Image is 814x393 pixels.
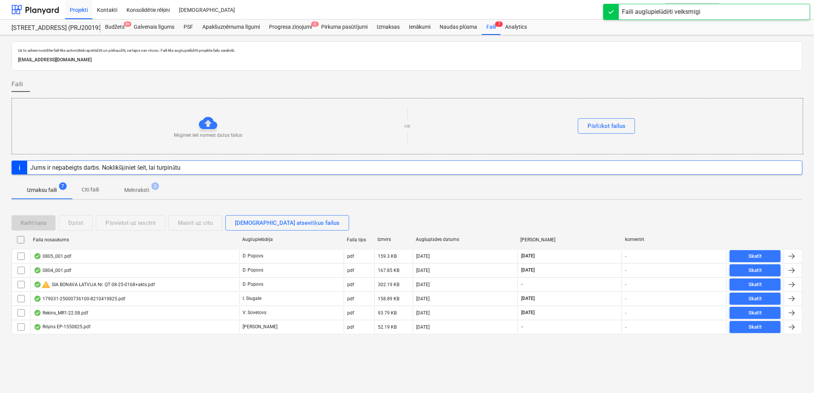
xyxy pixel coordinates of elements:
[730,264,781,277] button: Skatīt
[34,253,71,259] div: 0805_001.pdf
[625,296,626,301] div: -
[124,21,131,27] span: 9+
[198,20,264,35] a: Apakšuzņēmuma līgumi
[482,20,501,35] div: Faili
[347,268,354,273] div: pdf
[59,182,67,190] span: 7
[625,310,626,316] div: -
[625,237,724,242] div: komentēt
[625,254,626,259] div: -
[243,253,263,259] p: D. Popovs
[41,280,51,289] span: warning
[34,282,41,288] div: OCR pabeigts
[404,20,435,35] a: Ienākumi
[81,186,100,194] p: Citi faili
[378,254,397,259] div: 159.3 KB
[416,324,430,330] div: [DATE]
[242,237,341,242] div: Augšupielādēja
[347,254,354,259] div: pdf
[34,310,41,316] div: OCR pabeigts
[521,267,536,273] span: [DATE]
[27,186,57,194] p: Izmaksu faili
[378,296,399,301] div: 158.89 KB
[416,310,430,316] div: [DATE]
[405,123,410,129] p: vai
[11,80,23,89] span: Faili
[749,309,762,318] div: Skatīt
[749,266,762,275] div: Skatīt
[347,310,354,316] div: pdf
[34,267,71,273] div: 0804_001.pdf
[588,121,625,131] div: Pārlūkot failus
[625,268,626,273] div: -
[416,254,430,259] div: [DATE]
[34,267,41,273] div: OCR pabeigts
[174,132,242,139] p: Mēģiniet šeit nomest dažus failus
[378,268,399,273] div: 167.85 KB
[151,182,159,190] span: 3
[372,20,404,35] div: Izmaksas
[749,252,762,261] div: Skatīt
[416,282,430,287] div: [DATE]
[34,310,88,316] div: Rekins_MR1-22.08.pdf
[33,237,236,242] div: Faila nosaukums
[520,237,619,242] div: [PERSON_NAME]
[521,295,536,302] span: [DATE]
[311,21,319,27] span: 3
[521,253,536,259] span: [DATE]
[243,281,263,288] p: D. Popovs
[34,253,41,259] div: OCR pabeigts
[416,237,514,242] div: Augšuplādes datums
[34,296,125,302] div: 179031-25000736100-8210419825.pdf
[416,268,430,273] div: [DATE]
[264,20,317,35] a: Progresa ziņojumi3
[521,309,536,316] span: [DATE]
[378,310,397,316] div: 93.79 KB
[30,164,181,171] div: Jums ir nepabeigts darbs. Noklikšķiniet šeit, lai turpinātu
[235,218,340,228] div: [DEMOGRAPHIC_DATA] atsevišķus failus
[243,309,266,316] p: V. Sovetovs
[100,20,129,35] a: Budžets9+
[378,282,399,287] div: 302.19 KB
[347,296,354,301] div: pdf
[501,20,532,35] a: Analytics
[730,321,781,333] button: Skatīt
[776,356,814,393] iframe: Chat Widget
[521,281,524,288] span: -
[730,250,781,262] button: Skatīt
[179,20,198,35] a: PSF
[243,267,263,273] p: D. Popovs
[378,324,397,330] div: 52.19 KB
[625,282,626,287] div: -
[578,118,635,134] button: Pārlūkot failus
[435,20,482,35] a: Naudas plūsma
[730,278,781,291] button: Skatīt
[482,20,501,35] a: Faili7
[18,56,796,64] p: [EMAIL_ADDRESS][DOMAIN_NAME]
[11,24,91,32] div: [STREET_ADDRESS] (PRJ2001934) 2601941
[243,295,261,302] p: I. Siugale
[495,21,503,27] span: 7
[34,296,41,302] div: OCR pabeigts
[377,237,410,242] div: Izmērs
[625,324,626,330] div: -
[730,307,781,319] button: Skatīt
[317,20,372,35] div: Pirkuma pasūtījumi
[264,20,317,35] div: Progresa ziņojumi
[347,324,354,330] div: pdf
[34,280,155,289] div: SIA BONAVA LATVIJA Nr. QT 08-25-0168+akts.pdf
[34,324,41,330] div: OCR pabeigts
[243,324,277,330] p: [PERSON_NAME]
[11,98,803,154] div: Mēģiniet šeit nomest dažus failusvaiPārlūkot failus
[730,293,781,305] button: Skatīt
[18,48,796,53] p: Uz šo adresi nosūtītie faili tiks automātiski apstrādāti un pārbaudīti, vai tajos nav vīrusu. Fai...
[521,324,524,330] span: -
[622,7,701,16] div: Faili augšupielādēti veiksmīgi
[129,20,179,35] a: Galvenais līgums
